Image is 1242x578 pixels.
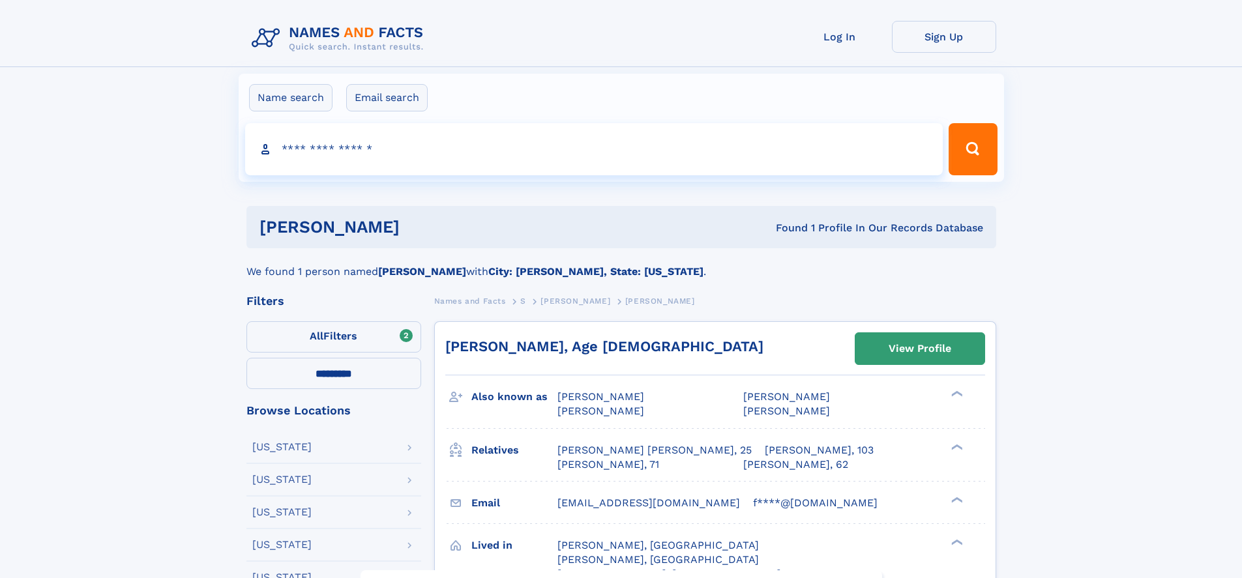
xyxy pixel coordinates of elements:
span: [PERSON_NAME] [557,390,644,403]
b: City: [PERSON_NAME], State: [US_STATE] [488,265,703,278]
span: S [520,296,526,306]
span: All [310,330,323,342]
div: View Profile [889,334,951,364]
h3: Lived in [471,534,557,556]
a: Log In [788,21,892,53]
span: [PERSON_NAME] [743,390,830,403]
a: [PERSON_NAME], 103 [765,443,874,457]
input: search input [245,123,943,175]
a: [PERSON_NAME], Age [DEMOGRAPHIC_DATA] [445,338,763,354]
a: View Profile [855,333,984,364]
span: [EMAIL_ADDRESS][DOMAIN_NAME] [557,497,740,509]
a: [PERSON_NAME] [PERSON_NAME], 25 [557,443,752,457]
div: [US_STATE] [252,540,312,550]
span: [PERSON_NAME] [557,405,644,417]
span: [PERSON_NAME] [743,405,830,417]
span: [PERSON_NAME] [625,296,695,306]
a: S [520,293,526,309]
span: [PERSON_NAME] [540,296,610,306]
a: [PERSON_NAME], 71 [557,457,659,472]
div: Filters [246,295,421,307]
div: ❯ [948,495,964,504]
label: Filters [246,321,421,353]
img: Logo Names and Facts [246,21,434,56]
a: [PERSON_NAME] [540,293,610,309]
div: ❯ [948,442,964,451]
div: Browse Locations [246,405,421,416]
label: Name search [249,84,333,111]
h3: Email [471,492,557,514]
label: Email search [346,84,428,111]
b: [PERSON_NAME] [378,265,466,278]
div: [US_STATE] [252,442,312,452]
div: We found 1 person named with . [246,248,996,280]
h3: Relatives [471,439,557,461]
a: [PERSON_NAME], 62 [743,457,848,472]
div: [US_STATE] [252,507,312,517]
h3: Also known as [471,386,557,408]
span: [PERSON_NAME], [GEOGRAPHIC_DATA] [557,539,759,551]
h1: [PERSON_NAME] [259,219,588,235]
div: [US_STATE] [252,474,312,485]
div: Found 1 Profile In Our Records Database [587,221,983,235]
a: Sign Up [892,21,996,53]
a: Names and Facts [434,293,506,309]
button: Search Button [949,123,997,175]
div: ❯ [948,390,964,398]
div: ❯ [948,538,964,546]
span: [PERSON_NAME], [GEOGRAPHIC_DATA] [557,553,759,566]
